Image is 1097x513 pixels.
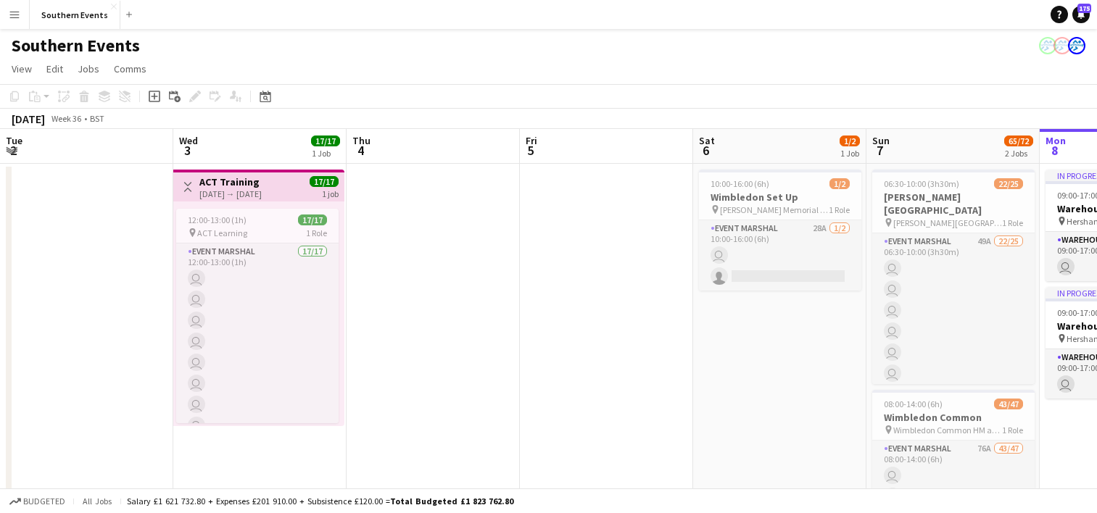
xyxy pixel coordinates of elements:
span: 17/17 [298,214,327,225]
span: 06:30-10:00 (3h30m) [884,178,959,189]
span: Total Budgeted £1 823 762.80 [390,496,513,506]
span: 43/47 [994,399,1023,409]
span: [PERSON_NAME][GEOGRAPHIC_DATA] [893,217,1002,228]
span: 175 [1077,4,1091,13]
div: 2 Jobs [1005,148,1032,159]
span: 8 [1043,142,1066,159]
span: 08:00-14:00 (6h) [884,399,943,409]
a: 175 [1072,6,1090,23]
span: 6 [697,142,715,159]
span: 65/72 [1004,135,1033,146]
span: Sun [872,134,890,147]
h1: Southern Events [12,35,140,57]
span: Wimbledon Common HM and 10k [893,425,1002,435]
button: Southern Events [30,1,120,29]
a: Jobs [72,59,105,78]
app-user-avatar: RunThrough Events [1068,37,1085,54]
span: 12:00-13:00 (1h) [188,214,247,225]
div: 1 job [322,187,339,199]
a: Comms [108,59,152,78]
span: Thu [352,134,371,147]
app-job-card: 12:00-13:00 (1h)17/17 ACT Learning1 RoleEvent Marshal17/1712:00-13:00 (1h) [176,209,339,423]
h3: Wimbledon Set Up [699,191,861,204]
span: View [12,62,32,75]
a: Edit [41,59,69,78]
span: Comms [114,62,146,75]
span: 4 [350,142,371,159]
span: 1/2 [829,178,850,189]
span: 17/17 [310,176,339,187]
span: ACT Learning [197,228,247,238]
span: All jobs [80,496,115,506]
span: 2 [4,142,22,159]
a: View [6,59,38,78]
div: 1 Job [840,148,859,159]
h3: [PERSON_NAME][GEOGRAPHIC_DATA] [872,191,1035,217]
h3: Wimbledon Common [872,411,1035,424]
span: 17/17 [311,135,340,146]
span: Mon [1046,134,1066,147]
span: 1 Role [829,204,850,215]
div: [DATE] [12,112,45,126]
button: Budgeted [7,493,67,509]
span: Budgeted [23,496,65,506]
app-user-avatar: RunThrough Events [1039,37,1056,54]
div: BST [90,113,104,124]
span: Fri [526,134,537,147]
div: [DATE] → [DATE] [199,188,262,199]
span: 7 [870,142,890,159]
app-user-avatar: RunThrough Events [1053,37,1071,54]
h3: ACT Training [199,175,262,188]
span: 1 Role [1002,425,1023,435]
span: Tue [6,134,22,147]
span: 1/2 [840,135,860,146]
div: Salary £1 621 732.80 + Expenses £201 910.00 + Subsistence £120.00 = [127,496,513,506]
app-job-card: 10:00-16:00 (6h)1/2Wimbledon Set Up [PERSON_NAME] Memorial Playing Fields, [GEOGRAPHIC_DATA], [GE... [699,170,861,291]
span: 1 Role [1002,217,1023,228]
span: Edit [46,62,63,75]
span: [PERSON_NAME] Memorial Playing Fields, [GEOGRAPHIC_DATA], [GEOGRAPHIC_DATA] [720,204,829,215]
app-job-card: 06:30-10:00 (3h30m)22/25[PERSON_NAME][GEOGRAPHIC_DATA] [PERSON_NAME][GEOGRAPHIC_DATA]1 RoleEvent ... [872,170,1035,384]
span: 10:00-16:00 (6h) [711,178,769,189]
span: 5 [523,142,537,159]
span: Week 36 [48,113,84,124]
app-card-role: Event Marshal28A1/210:00-16:00 (6h) [699,220,861,291]
span: 22/25 [994,178,1023,189]
span: Wed [179,134,198,147]
span: 1 Role [306,228,327,238]
div: 1 Job [312,148,339,159]
span: Sat [699,134,715,147]
span: 3 [177,142,198,159]
span: Jobs [78,62,99,75]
